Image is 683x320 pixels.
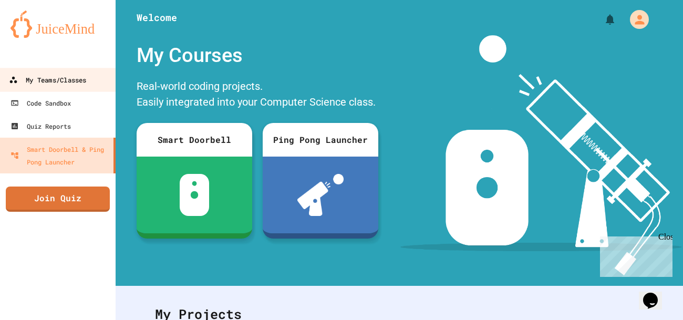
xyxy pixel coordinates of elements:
img: logo-orange.svg [11,11,105,38]
div: Ping Pong Launcher [263,123,378,157]
a: Join Quiz [6,187,110,212]
div: Quiz Reports [11,120,71,132]
div: Code Sandbox [11,97,71,109]
img: banner-image-my-projects.png [400,35,682,275]
div: Smart Doorbell & Ping Pong Launcher [11,143,109,168]
iframe: chat widget [596,232,672,277]
div: My Notifications [584,11,619,28]
img: sdb-white.svg [180,174,210,216]
div: Chat with us now!Close [4,4,73,67]
div: My Teams/Classes [9,74,86,87]
img: ppl-with-ball.png [297,174,344,216]
div: My Courses [131,35,384,76]
div: Real-world coding projects. Easily integrated into your Computer Science class. [131,76,384,115]
div: My Account [619,7,651,32]
div: Smart Doorbell [137,123,252,157]
iframe: chat widget [639,278,672,309]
